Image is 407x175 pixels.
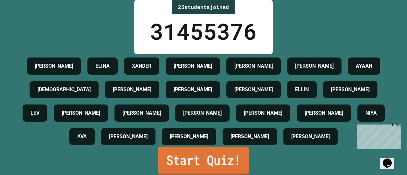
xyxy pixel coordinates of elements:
h4: [PERSON_NAME] [291,133,330,140]
iframe: chat widget [380,150,401,169]
a: Start Quiz! [158,147,249,175]
div: Game PIN: [150,6,257,15]
h4: XANDER [132,62,151,70]
h4: [PERSON_NAME] [231,133,269,140]
h4: [PERSON_NAME] [305,109,343,117]
h4: [PERSON_NAME] [331,86,369,93]
h4: [DEMOGRAPHIC_DATA] [38,86,91,93]
h4: [PERSON_NAME] [122,109,161,117]
h4: [PERSON_NAME] [174,62,212,70]
h4: [PERSON_NAME] [183,109,222,117]
h4: [PERSON_NAME] [35,62,73,70]
h4: [PERSON_NAME] [244,109,282,117]
h4: ELLIN [295,86,309,93]
div: Chat with us now!Close [3,3,44,40]
h4: [PERSON_NAME] [113,86,151,93]
h4: AYAAN [356,62,372,70]
h4: [PERSON_NAME] [174,86,212,93]
h4: LEV [31,109,39,117]
iframe: chat widget [354,122,401,149]
h4: [PERSON_NAME] [295,62,334,70]
h4: [PERSON_NAME] [234,62,273,70]
h4: [PERSON_NAME] [170,133,208,140]
h4: AVA [77,133,87,140]
div: 31455376 [150,15,257,48]
h4: [PERSON_NAME] [62,109,100,117]
h4: [PERSON_NAME] [109,133,148,140]
h4: ELINA [95,62,110,70]
h4: [PERSON_NAME] [234,86,273,93]
h4: NIYA [365,109,377,117]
